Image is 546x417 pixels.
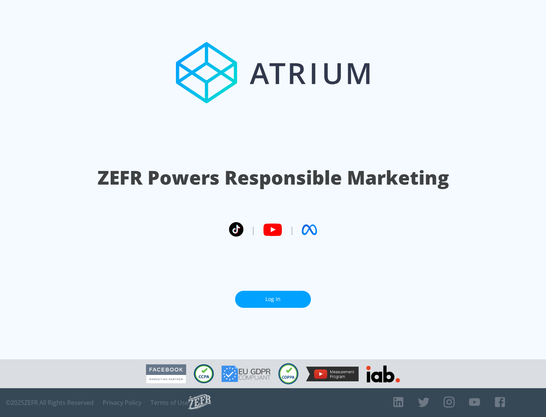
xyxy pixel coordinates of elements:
img: CCPA Compliant [194,364,214,383]
img: Facebook Marketing Partner [146,364,186,384]
a: Terms of Use [151,399,188,406]
img: YouTube Measurement Program [306,367,359,381]
img: GDPR Compliant [221,365,271,382]
span: © 2025 ZEFR All Rights Reserved [6,399,94,406]
a: Log In [235,291,311,308]
span: | [251,224,256,235]
img: IAB [366,365,400,383]
a: Privacy Policy [103,399,141,406]
img: COPPA Compliant [278,363,298,384]
span: | [290,224,294,235]
h1: ZEFR Powers Responsible Marketing [97,165,449,191]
